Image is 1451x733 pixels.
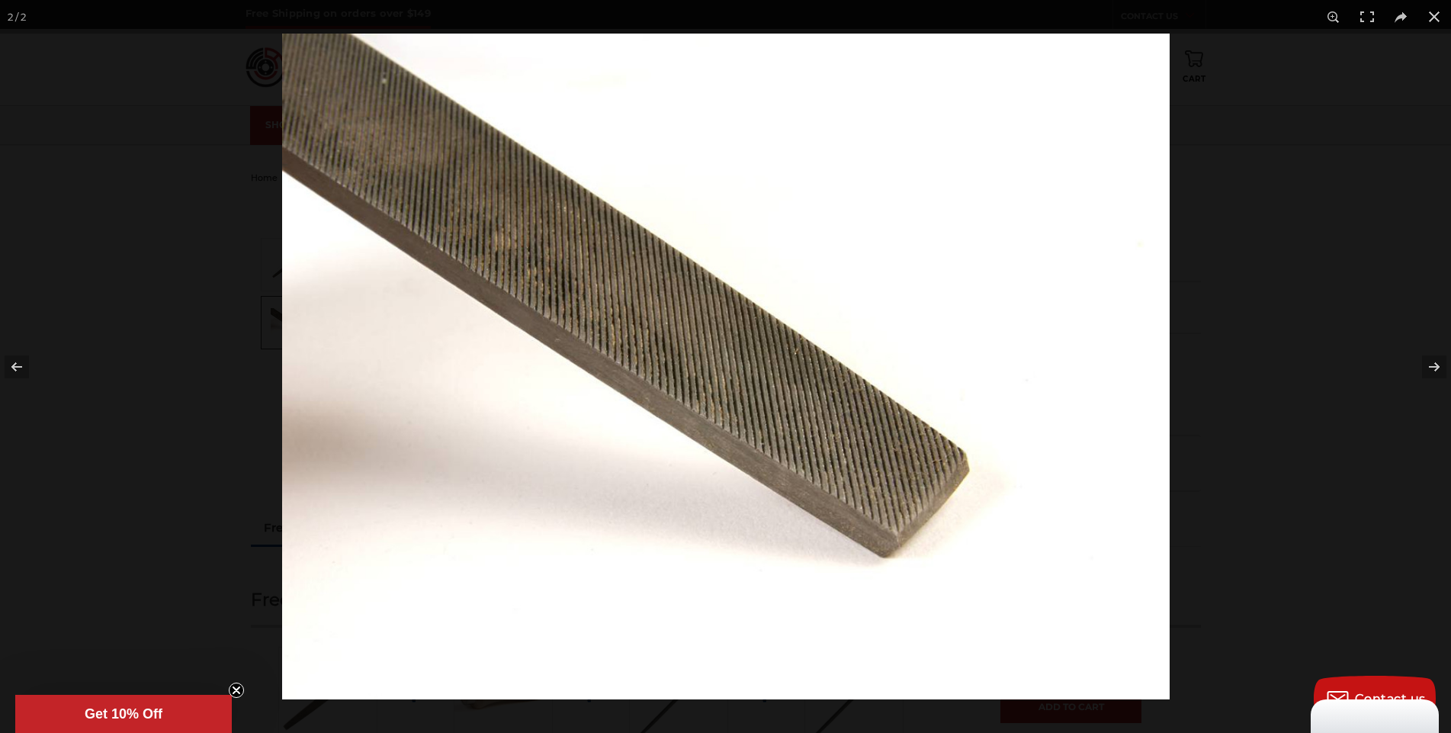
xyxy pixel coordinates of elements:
[1314,676,1436,722] button: Contact us
[229,683,244,698] button: Close teaser
[15,695,232,733] div: Get 10% OffClose teaser
[1398,329,1451,405] button: Next (arrow right)
[282,34,1170,699] img: Lathe_File_Single_Cut_Tip__49789.1570197229.jpg
[85,706,162,722] span: Get 10% Off
[1355,692,1426,706] span: Contact us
